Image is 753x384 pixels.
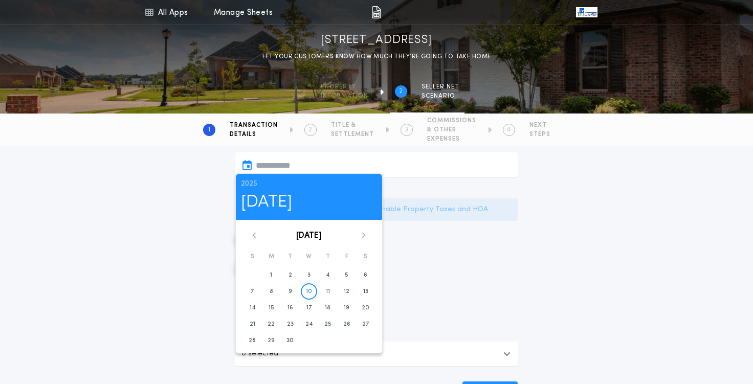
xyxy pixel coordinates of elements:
time: 17 [306,304,312,312]
time: 21 [250,320,255,328]
h2: 3 [405,126,408,134]
h1: [DATE] [241,189,377,215]
button: 29 [263,332,279,349]
button: 8 [263,283,279,300]
span: EXPENSES [427,135,476,143]
div: F [337,251,356,263]
h2: 2 [308,126,312,134]
time: 20 [362,304,369,312]
span: NEXT [529,121,550,129]
div: W [300,251,319,263]
time: 26 [343,320,350,328]
time: 14 [250,304,255,312]
button: 17 [301,300,317,316]
h2: 1 [208,126,210,134]
p: 2025 [241,179,377,189]
h1: [STREET_ADDRESS] [321,32,432,49]
button: 15 [263,300,279,316]
button: 30 [282,332,298,349]
time: 7 [251,287,254,296]
button: 27 [358,316,374,332]
button: 6 [358,267,374,283]
time: 2 [289,271,292,279]
button: 9 [282,283,298,300]
span: SETTLEMENT [331,130,374,139]
time: 10 [306,287,312,296]
span: COMMISSIONS [427,117,476,125]
div: T [281,251,300,263]
time: 30 [286,336,294,345]
button: 26 [339,316,355,332]
div: M [262,251,281,263]
h2: 4 [507,126,511,134]
time: 23 [287,320,294,328]
time: 4 [326,271,329,279]
div: S [243,251,262,263]
button: 2 [282,267,298,283]
button: [DATE] [296,230,322,242]
time: 18 [325,304,330,312]
button: 11 [320,283,336,300]
time: 16 [287,304,293,312]
button: 10 [301,283,317,300]
button: 19 [339,300,355,316]
time: 1 [270,271,272,279]
button: 21 [244,316,260,332]
button: 23 [282,316,298,332]
time: 15 [269,304,274,312]
time: 9 [289,287,292,296]
time: 8 [270,287,273,296]
button: 5 [339,267,355,283]
button: 28 [244,332,260,349]
span: & OTHER [427,126,476,134]
span: TRANSACTION [230,121,278,129]
button: 14 [244,300,260,316]
time: 11 [326,287,330,296]
div: S [356,251,375,263]
button: 0 selected [235,342,518,366]
button: 24 [301,316,317,332]
button: 25 [320,316,336,332]
span: TITLE & [331,121,374,129]
button: 7 [244,283,260,300]
time: 27 [362,320,369,328]
time: 19 [344,304,349,312]
button: 13 [358,283,374,300]
span: STEPS [529,130,550,139]
p: LET YOUR CUSTOMERS KNOW HOW MUCH THEY’RE GOING TO TAKE HOME [262,52,491,62]
span: Property [321,83,368,91]
time: 13 [363,287,368,296]
button: 16 [282,300,298,316]
time: 5 [345,271,348,279]
button: 12 [339,283,355,300]
p: 0 selected [241,348,278,360]
img: img [371,6,381,18]
span: SELLER NET [422,83,459,91]
time: 3 [307,271,311,279]
button: 4 [320,267,336,283]
time: 24 [305,320,313,328]
button: 1 [263,267,279,283]
span: information [321,92,368,100]
span: SCENARIO [422,92,459,100]
time: 12 [344,287,349,296]
time: 25 [324,320,331,328]
button: 18 [320,300,336,316]
span: DETAILS [230,130,278,139]
button: 20 [358,300,374,316]
time: 22 [268,320,275,328]
time: 28 [249,336,256,345]
time: 6 [364,271,367,279]
time: 29 [268,336,275,345]
div: T [318,251,337,263]
img: vs-icon [576,7,597,17]
button: 22 [263,316,279,332]
button: 3 [301,267,317,283]
h2: 2 [399,87,403,96]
